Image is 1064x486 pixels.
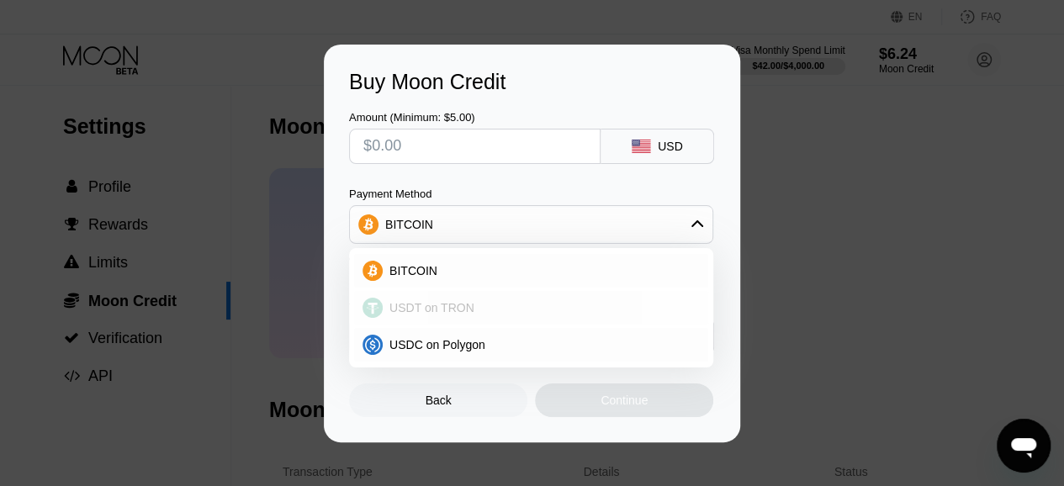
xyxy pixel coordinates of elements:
[389,301,474,314] span: USDT on TRON
[389,264,437,277] span: BITCOIN
[349,383,527,417] div: Back
[658,140,683,153] div: USD
[426,394,452,407] div: Back
[997,419,1051,473] iframe: Button to launch messaging window
[349,111,601,124] div: Amount (Minimum: $5.00)
[389,338,485,351] span: USDC on Polygon
[354,328,708,362] div: USDC on Polygon
[350,208,712,241] div: BITCOIN
[354,254,708,288] div: BITCOIN
[349,188,713,200] div: Payment Method
[363,129,586,163] input: $0.00
[385,218,433,231] div: BITCOIN
[349,70,715,94] div: Buy Moon Credit
[354,291,708,325] div: USDT on TRON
